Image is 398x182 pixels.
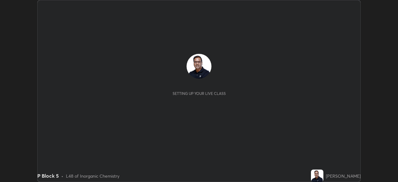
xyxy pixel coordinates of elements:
[311,170,323,182] img: 3dc1d34bbd0749198e44da3d304f49f3.jpg
[37,172,59,180] div: P Block 5
[326,173,361,179] div: [PERSON_NAME]
[66,173,119,179] div: L48 of Inorganic Chemistry
[187,54,211,79] img: 3dc1d34bbd0749198e44da3d304f49f3.jpg
[61,173,63,179] div: •
[173,91,226,96] div: Setting up your live class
